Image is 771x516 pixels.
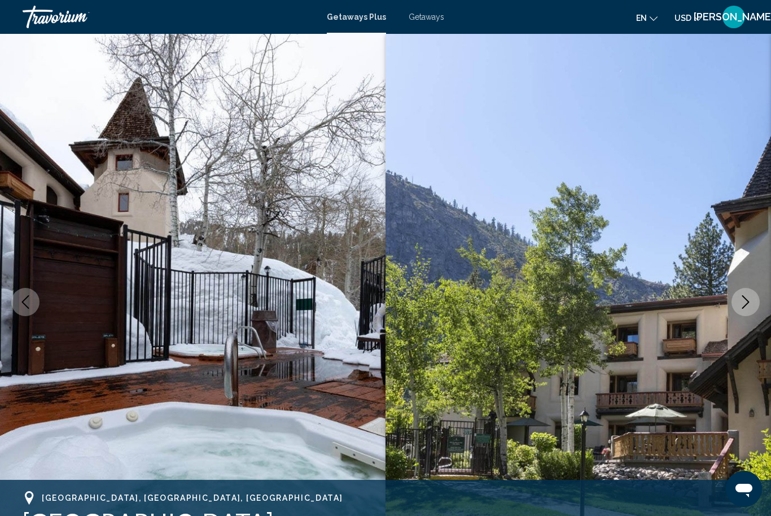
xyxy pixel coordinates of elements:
a: Getaways [409,12,444,21]
span: [GEOGRAPHIC_DATA], [GEOGRAPHIC_DATA], [GEOGRAPHIC_DATA] [42,493,343,502]
a: Travorium [23,6,316,28]
button: User Menu [719,5,748,29]
button: Next image [731,288,760,316]
button: Change currency [674,10,702,26]
span: USD [674,14,691,23]
button: Previous image [11,288,40,316]
a: Getaways Plus [327,12,386,21]
span: en [636,14,647,23]
iframe: Button to launch messaging window [726,471,762,507]
button: Change language [636,10,658,26]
